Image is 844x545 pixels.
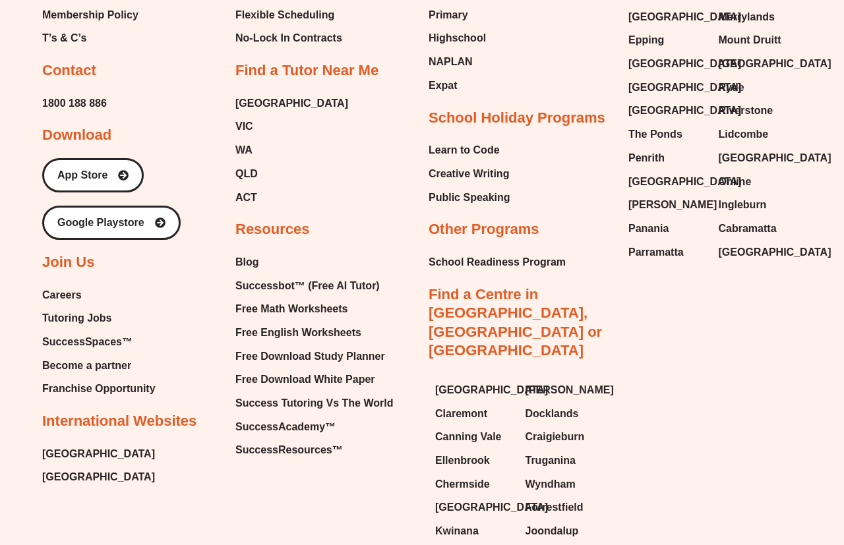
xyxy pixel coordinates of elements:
a: Free Download White Paper [235,370,393,389]
span: [GEOGRAPHIC_DATA] [628,7,741,27]
a: Blog [235,252,393,272]
span: Become a partner [42,356,131,376]
a: No-Lock In Contracts [235,28,347,48]
a: Kwinana [435,521,512,541]
h2: Download [42,126,111,145]
span: Public Speaking [429,188,510,208]
a: SuccessAcademy™ [235,417,393,437]
span: WA [235,140,253,160]
span: NAPLAN [429,52,473,72]
h2: Join Us [42,253,94,272]
a: Franchise Opportunity [42,379,156,399]
span: Epping [628,30,664,50]
a: Find a Centre in [GEOGRAPHIC_DATA], [GEOGRAPHIC_DATA] or [GEOGRAPHIC_DATA] [429,286,602,359]
a: [GEOGRAPHIC_DATA] [628,54,706,74]
span: [GEOGRAPHIC_DATA] [42,444,155,464]
a: NAPLAN [429,52,492,72]
span: [GEOGRAPHIC_DATA] [719,148,831,168]
a: Chermside [435,474,512,494]
a: WA [235,140,348,160]
a: Mount Druitt [719,30,796,50]
h2: Other Programs [429,220,539,239]
span: Parramatta [628,243,684,262]
a: The Ponds [628,125,706,144]
a: [GEOGRAPHIC_DATA] [628,7,706,27]
a: App Store [42,158,144,192]
span: Claremont [435,404,487,424]
a: [GEOGRAPHIC_DATA] [719,243,796,262]
a: Tutoring Jobs [42,308,156,328]
span: Craigieburn [526,427,585,447]
a: QLD [235,164,348,184]
span: VIC [235,117,253,136]
span: [GEOGRAPHIC_DATA] [719,243,831,262]
a: Careers [42,285,156,305]
a: [GEOGRAPHIC_DATA] [235,94,348,113]
span: [GEOGRAPHIC_DATA] [719,54,831,74]
span: [GEOGRAPHIC_DATA] [628,172,741,192]
a: [GEOGRAPHIC_DATA] [719,54,796,74]
a: Canning Vale [435,427,512,447]
span: SuccessResources™ [235,440,343,460]
a: [PERSON_NAME] [526,380,603,400]
span: App Store [57,170,107,181]
span: [GEOGRAPHIC_DATA] [628,78,741,98]
span: Online [719,172,752,192]
span: The Ponds [628,125,682,144]
span: Successbot™ (Free AI Tutor) [235,276,380,296]
span: [GEOGRAPHIC_DATA] [628,101,741,121]
a: [GEOGRAPHIC_DATA] [628,172,706,192]
a: Become a partner [42,356,156,376]
span: Kwinana [435,521,479,541]
a: Ingleburn [719,195,796,215]
h2: International Websites [42,412,196,431]
a: T’s & C’s [42,28,138,48]
a: Riverstone [719,101,796,121]
a: Parramatta [628,243,706,262]
a: [GEOGRAPHIC_DATA] [628,101,706,121]
span: No-Lock In Contracts [235,28,342,48]
a: [GEOGRAPHIC_DATA] [719,148,796,168]
a: Ryde [719,78,796,98]
span: Ingleburn [719,195,767,215]
h2: Resources [235,220,310,239]
span: Wyndham [526,474,576,494]
span: Ellenbrook [435,451,490,471]
a: School Readiness Program [429,252,566,272]
span: Penrith [628,148,665,168]
a: Creative Writing [429,164,510,184]
a: Highschool [429,28,492,48]
a: 1800 188 886 [42,94,107,113]
span: Free Download Study Planner [235,347,385,366]
span: T’s & C’s [42,28,86,48]
a: [GEOGRAPHIC_DATA] [42,467,155,487]
span: Tutoring Jobs [42,308,111,328]
a: Flexible Scheduling [235,5,347,25]
span: Creative Writing [429,164,509,184]
span: [GEOGRAPHIC_DATA] [435,380,548,400]
span: Merrylands [719,7,775,27]
iframe: Chat Widget [778,482,844,545]
span: Flexible Scheduling [235,5,334,25]
span: [GEOGRAPHIC_DATA] [435,498,548,517]
span: Forrestfield [526,498,584,517]
span: Free English Worksheets [235,323,361,343]
a: Free English Worksheets [235,323,393,343]
span: Truganina [526,451,576,471]
span: [GEOGRAPHIC_DATA] [628,54,741,74]
a: Lidcombe [719,125,796,144]
a: Google Playstore [42,206,181,240]
a: Cabramatta [719,219,796,239]
a: Successbot™ (Free AI Tutor) [235,276,393,296]
a: VIC [235,117,348,136]
span: Panania [628,219,669,239]
span: QLD [235,164,258,184]
span: Ryde [719,78,744,98]
span: Chermside [435,474,490,494]
span: Docklands [526,404,579,424]
a: [GEOGRAPHIC_DATA] [435,380,512,400]
a: Claremont [435,404,512,424]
